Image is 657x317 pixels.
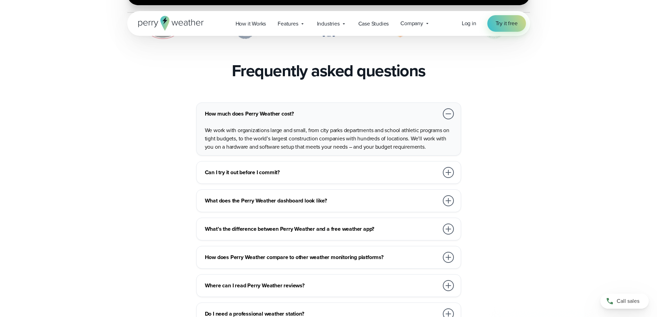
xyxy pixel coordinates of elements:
[205,126,455,151] p: We work with organizations large and small, from city parks departments and school athletic progr...
[278,20,298,28] span: Features
[205,225,439,233] h3: What’s the difference between Perry Weather and a free weather app?
[205,168,439,177] h3: Can I try it out before I commit?
[317,20,340,28] span: Industries
[232,61,426,80] h2: Frequently asked questions
[496,19,518,28] span: Try it free
[205,110,439,118] h3: How much does Perry Weather cost?
[205,281,439,290] h3: Where can I read Perry Weather reviews?
[462,19,476,28] a: Log in
[205,197,439,205] h3: What does the Perry Weather dashboard look like?
[600,294,649,309] a: Call sales
[400,19,423,28] span: Company
[205,253,439,261] h3: How does Perry Weather compare to other weather monitoring platforms?
[487,15,526,32] a: Try it free
[462,19,476,27] span: Log in
[617,297,639,305] span: Call sales
[236,20,266,28] span: How it Works
[352,17,395,31] a: Case Studies
[358,20,389,28] span: Case Studies
[230,17,272,31] a: How it Works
